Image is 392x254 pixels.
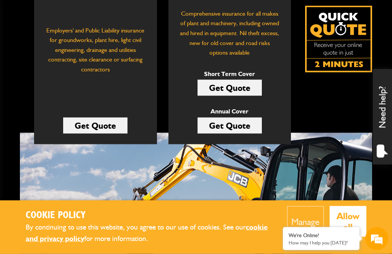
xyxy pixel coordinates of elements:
a: Get your insurance quote isn just 2-minutes [305,6,372,73]
a: Get Quote [198,118,262,134]
input: Enter your last name [10,71,140,87]
p: Comprehensive insurance for all makes of plant and machinery, including owned and hired in equipm... [180,9,279,58]
input: Enter your email address [10,93,140,110]
p: Short Term Cover [198,69,262,79]
p: By continuing to use this website, you agree to our use of cookies. See our for more information. [26,222,276,245]
button: Allow all [330,206,367,237]
div: Chat with us now [40,43,129,53]
em: Start Chat [104,198,139,208]
div: Minimize live chat window [126,4,144,22]
p: How may I help you today? [289,240,354,246]
h2: Cookie Policy [26,210,276,222]
input: Enter your phone number [10,116,140,133]
a: Get Quote [63,118,127,134]
img: Quick Quote [305,6,372,73]
button: Manage [287,206,324,237]
div: We're Online! [289,232,354,239]
div: Need help? [373,69,392,165]
textarea: Type your message and hit 'Enter' [10,138,140,212]
a: Get Quote [198,80,262,96]
p: Annual Cover [198,107,262,116]
p: Employers' and Public Liability insurance for groundworks, plant hire, light civil engineering, d... [46,26,145,91]
img: d_20077148190_company_1631870298795_20077148190 [13,42,32,53]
